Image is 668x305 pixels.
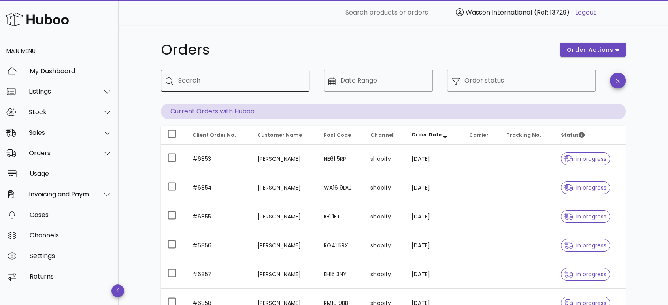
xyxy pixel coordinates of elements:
[29,129,93,136] div: Sales
[364,126,405,145] th: Channel
[317,126,364,145] th: Post Code
[251,126,317,145] th: Customer Name
[506,132,541,138] span: Tracking No.
[29,88,93,95] div: Listings
[500,126,555,145] th: Tracking No.
[257,132,302,138] span: Customer Name
[251,260,317,289] td: [PERSON_NAME]
[560,43,626,57] button: order actions
[186,231,251,260] td: #6856
[564,156,606,162] span: in progress
[30,232,112,239] div: Channels
[251,231,317,260] td: [PERSON_NAME]
[251,202,317,231] td: [PERSON_NAME]
[564,243,606,248] span: in progress
[317,145,364,173] td: NE61 5RP
[405,202,463,231] td: [DATE]
[364,202,405,231] td: shopify
[323,132,351,138] span: Post Code
[364,145,405,173] td: shopify
[564,214,606,219] span: in progress
[405,126,463,145] th: Order Date: Sorted descending. Activate to remove sorting.
[364,231,405,260] td: shopify
[186,260,251,289] td: #6857
[186,202,251,231] td: #6855
[186,126,251,145] th: Client Order No.
[411,131,442,138] span: Order Date
[161,43,551,57] h1: Orders
[317,231,364,260] td: RG41 5RX
[561,132,585,138] span: Status
[251,173,317,202] td: [PERSON_NAME]
[405,173,463,202] td: [DATE]
[29,149,93,157] div: Orders
[30,170,112,177] div: Usage
[364,260,405,289] td: shopify
[186,173,251,202] td: #6854
[251,145,317,173] td: [PERSON_NAME]
[575,8,596,17] a: Logout
[30,211,112,218] div: Cases
[405,231,463,260] td: [DATE]
[405,145,463,173] td: [DATE]
[317,260,364,289] td: EH15 3NY
[30,273,112,280] div: Returns
[192,132,236,138] span: Client Order No.
[364,173,405,202] td: shopify
[30,252,112,260] div: Settings
[564,271,606,277] span: in progress
[463,126,500,145] th: Carrier
[469,132,489,138] span: Carrier
[317,173,364,202] td: WA16 9DQ
[317,202,364,231] td: IG1 1ET
[29,108,93,116] div: Stock
[186,145,251,173] td: #6853
[534,8,570,17] span: (Ref: 13729)
[566,46,614,54] span: order actions
[466,8,532,17] span: Wassen International
[29,190,93,198] div: Invoicing and Payments
[6,11,69,28] img: Huboo Logo
[405,260,463,289] td: [DATE]
[555,126,626,145] th: Status
[564,185,606,190] span: in progress
[30,67,112,75] div: My Dashboard
[161,104,626,119] p: Current Orders with Huboo
[370,132,393,138] span: Channel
